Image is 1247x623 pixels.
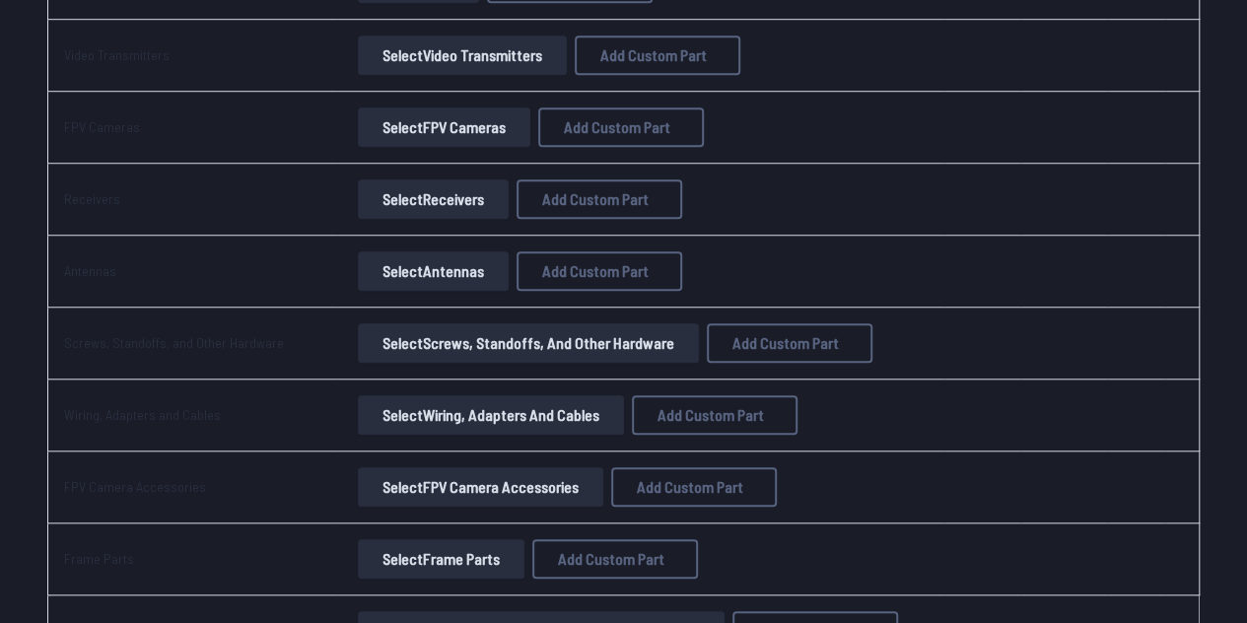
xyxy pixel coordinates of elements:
[358,467,603,507] button: SelectFPV Camera Accessories
[517,179,682,219] button: Add Custom Part
[517,251,682,291] button: Add Custom Part
[558,551,664,567] span: Add Custom Part
[542,191,649,207] span: Add Custom Part
[64,478,206,495] a: FPV Camera Accessories
[64,118,140,135] a: FPV Cameras
[358,323,699,363] button: SelectScrews, Standoffs, and Other Hardware
[358,251,509,291] button: SelectAntennas
[354,251,513,291] a: SelectAntennas
[64,262,116,279] a: Antennas
[707,323,872,363] button: Add Custom Part
[358,539,524,579] button: SelectFrame Parts
[538,107,704,147] button: Add Custom Part
[732,335,839,351] span: Add Custom Part
[637,479,743,495] span: Add Custom Part
[354,179,513,219] a: SelectReceivers
[632,395,797,435] button: Add Custom Part
[64,190,120,207] a: Receivers
[358,35,567,75] button: SelectVideo Transmitters
[658,407,764,423] span: Add Custom Part
[358,395,624,435] button: SelectWiring, Adapters and Cables
[532,539,698,579] button: Add Custom Part
[600,47,707,63] span: Add Custom Part
[564,119,670,135] span: Add Custom Part
[542,263,649,279] span: Add Custom Part
[354,35,571,75] a: SelectVideo Transmitters
[354,467,607,507] a: SelectFPV Camera Accessories
[64,46,170,63] a: Video Transmitters
[358,107,530,147] button: SelectFPV Cameras
[354,107,534,147] a: SelectFPV Cameras
[358,179,509,219] button: SelectReceivers
[64,334,284,351] a: Screws, Standoffs, and Other Hardware
[64,406,221,423] a: Wiring, Adapters and Cables
[575,35,740,75] button: Add Custom Part
[354,323,703,363] a: SelectScrews, Standoffs, and Other Hardware
[354,539,528,579] a: SelectFrame Parts
[611,467,777,507] button: Add Custom Part
[64,550,134,567] a: Frame Parts
[354,395,628,435] a: SelectWiring, Adapters and Cables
